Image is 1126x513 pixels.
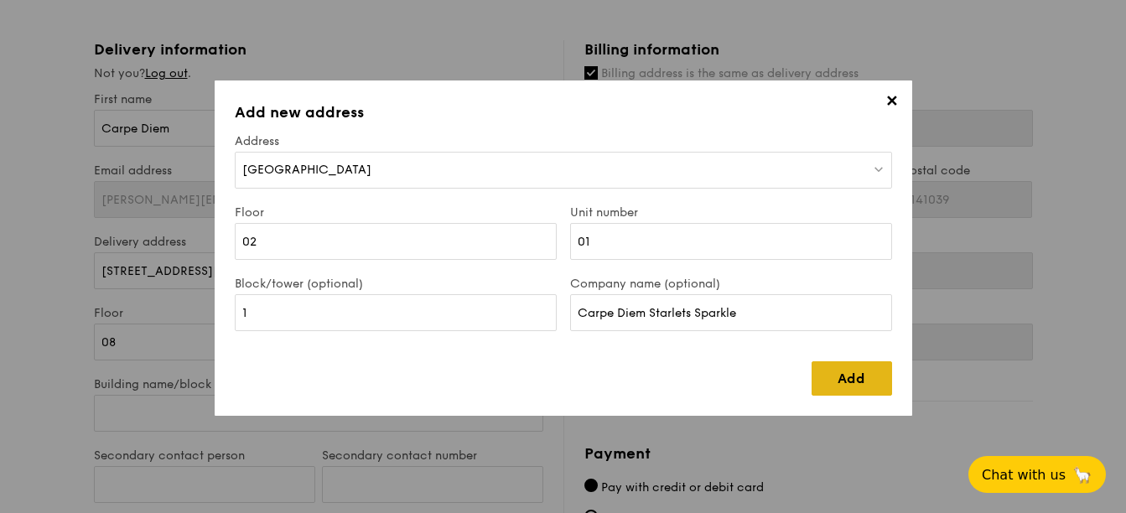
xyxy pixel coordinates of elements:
label: Floor [235,205,557,220]
span: ✕ [880,92,904,116]
label: Block/tower (optional) [235,277,557,291]
img: icon-dropdown.fa26e9f9.svg [873,163,885,175]
label: Address [235,134,892,148]
span: Chat with us [982,467,1066,483]
span: 🦙 [1072,465,1092,484]
h3: Add new address [235,101,892,124]
label: Unit number [570,205,892,220]
button: Chat with us🦙 [968,456,1106,493]
label: Company name (optional) [570,277,892,291]
span: [GEOGRAPHIC_DATA] [242,163,371,177]
a: Add [812,361,892,396]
